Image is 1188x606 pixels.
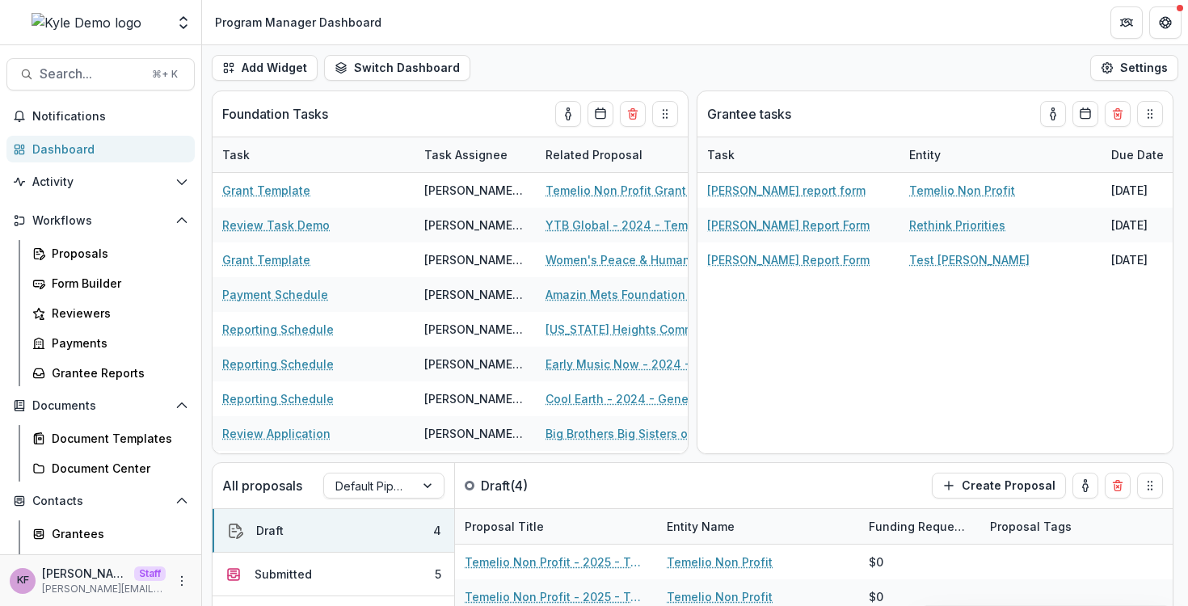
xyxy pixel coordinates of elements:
[255,566,312,583] div: Submitted
[1149,6,1182,39] button: Get Help
[222,182,310,199] a: Grant Template
[899,137,1102,172] div: Entity
[134,566,166,581] p: Staff
[213,146,259,163] div: Task
[859,509,980,544] div: Funding Requested
[52,525,182,542] div: Grantees
[546,321,728,338] a: [US_STATE] Heights Community Choir - 2024 - General grant application
[546,356,728,372] a: Early Music Now - 2024 - General grant application
[869,553,883,570] div: $0
[6,488,195,514] button: Open Contacts
[707,217,870,234] a: [PERSON_NAME] Report Form
[26,550,195,577] a: Constituents
[6,169,195,195] button: Open Activity
[215,14,381,31] div: Program Manager Dashboard
[869,588,883,605] div: $0
[424,356,526,372] div: [PERSON_NAME] <[PERSON_NAME][EMAIL_ADDRESS][DOMAIN_NAME]>
[536,137,738,172] div: Related Proposal
[536,146,652,163] div: Related Proposal
[6,58,195,90] button: Search...
[222,286,328,303] a: Payment Schedule
[415,146,517,163] div: Task Assignee
[26,360,195,386] a: Grantee Reports
[209,11,388,34] nav: breadcrumb
[32,214,169,228] span: Workflows
[546,251,728,268] a: Women's Peace & Humanitarian Fund - 2024 - Temelio General [PERSON_NAME]
[52,364,182,381] div: Grantee Reports
[424,182,526,199] div: [PERSON_NAME] <[PERSON_NAME][EMAIL_ADDRESS][DOMAIN_NAME]>
[652,101,678,127] button: Drag
[172,6,195,39] button: Open entity switcher
[213,137,415,172] div: Task
[546,182,728,199] a: Temelio Non Profit Grant Application - 2024
[6,103,195,129] button: Notifications
[424,251,526,268] div: [PERSON_NAME] <[PERSON_NAME][EMAIL_ADDRESS][DOMAIN_NAME]>
[26,520,195,547] a: Grantees
[909,251,1030,268] a: Test [PERSON_NAME]
[424,321,526,338] div: [PERSON_NAME] <[PERSON_NAME][EMAIL_ADDRESS][DOMAIN_NAME]>
[435,566,441,583] div: 5
[424,390,526,407] div: [PERSON_NAME] <[PERSON_NAME][EMAIL_ADDRESS][DOMAIN_NAME]>
[546,217,728,234] a: YTB Global - 2024 - Temelio General [PERSON_NAME]
[52,245,182,262] div: Proposals
[415,137,536,172] div: Task Assignee
[213,553,454,596] button: Submitted5
[172,571,192,591] button: More
[212,55,318,81] button: Add Widget
[52,305,182,322] div: Reviewers
[222,321,334,338] a: Reporting Schedule
[222,390,334,407] a: Reporting Schedule
[222,104,328,124] p: Foundation Tasks
[465,553,647,570] a: Temelio Non Profit - 2025 - Temelio General [PERSON_NAME]
[424,217,526,234] div: [PERSON_NAME] <[PERSON_NAME][EMAIL_ADDRESS][DOMAIN_NAME]>
[1072,473,1098,499] button: toggle-assigned-to-me
[859,518,980,535] div: Funding Requested
[465,588,647,605] a: Temelio Non Profit - 2025 - Temelio General [PERSON_NAME]
[26,330,195,356] a: Payments
[32,494,169,508] span: Contacts
[1110,6,1143,39] button: Partners
[52,430,182,447] div: Document Templates
[980,509,1182,544] div: Proposal Tags
[433,522,441,539] div: 4
[657,518,744,535] div: Entity Name
[6,208,195,234] button: Open Workflows
[222,356,334,372] a: Reporting Schedule
[26,240,195,267] a: Proposals
[42,582,166,596] p: [PERSON_NAME][EMAIL_ADDRESS][DOMAIN_NAME]
[324,55,470,81] button: Switch Dashboard
[455,509,657,544] div: Proposal Title
[32,141,182,158] div: Dashboard
[1137,101,1163,127] button: Drag
[52,275,182,292] div: Form Builder
[222,425,331,442] a: Review Application
[899,146,950,163] div: Entity
[222,476,302,495] p: All proposals
[697,137,899,172] div: Task
[6,393,195,419] button: Open Documents
[1137,473,1163,499] button: Drag
[1105,473,1131,499] button: Delete card
[424,286,526,303] div: [PERSON_NAME] <[PERSON_NAME][EMAIL_ADDRESS][DOMAIN_NAME]>
[909,182,1015,199] a: Temelio Non Profit
[555,101,581,127] button: toggle-assigned-to-me
[42,565,128,582] p: [PERSON_NAME]
[657,509,859,544] div: Entity Name
[213,509,454,553] button: Draft4
[546,390,728,407] a: Cool Earth - 2024 - General grant application
[1105,101,1131,127] button: Delete card
[32,110,188,124] span: Notifications
[546,425,728,442] a: Big Brothers Big Sisters of WNC - 2024 - Temelio General [PERSON_NAME]
[32,175,169,189] span: Activity
[707,104,791,124] p: Grantee tasks
[26,425,195,452] a: Document Templates
[32,13,141,32] img: Kyle Demo logo
[52,335,182,351] div: Payments
[481,476,602,495] p: Draft ( 4 )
